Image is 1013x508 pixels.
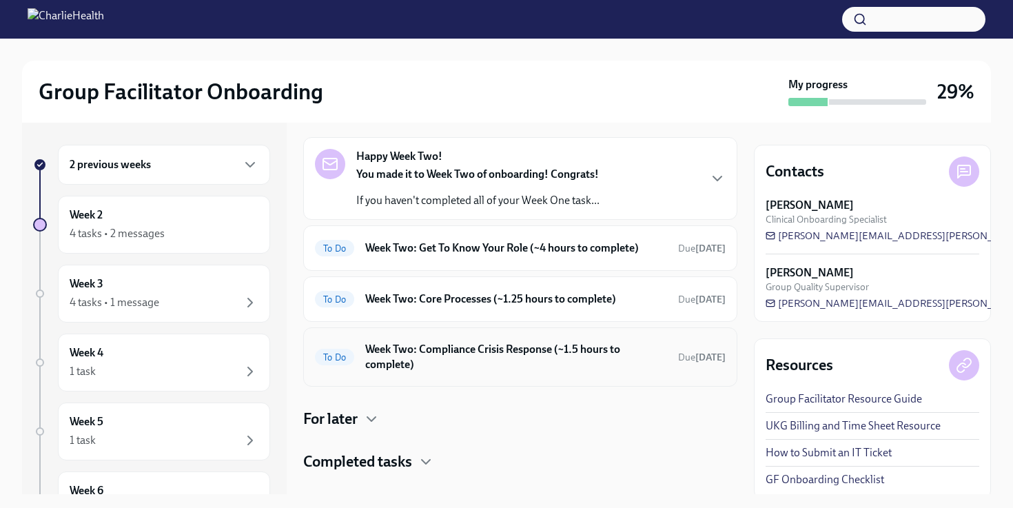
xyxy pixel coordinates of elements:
[70,483,103,498] h6: Week 6
[303,451,737,472] div: Completed tasks
[356,193,600,208] p: If you haven't completed all of your Week One task...
[365,292,667,307] h6: Week Two: Core Processes (~1.25 hours to complete)
[315,339,726,375] a: To DoWeek Two: Compliance Crisis Response (~1.5 hours to complete)Due[DATE]
[70,226,165,241] div: 4 tasks • 2 messages
[937,79,974,104] h3: 29%
[695,352,726,363] strong: [DATE]
[33,196,270,254] a: Week 24 tasks • 2 messages
[315,352,354,363] span: To Do
[70,345,103,360] h6: Week 4
[695,294,726,305] strong: [DATE]
[303,451,412,472] h4: Completed tasks
[58,145,270,185] div: 2 previous weeks
[303,409,737,429] div: For later
[33,403,270,460] a: Week 51 task
[678,243,726,254] span: Due
[70,157,151,172] h6: 2 previous weeks
[766,355,833,376] h4: Resources
[315,243,354,254] span: To Do
[315,294,354,305] span: To Do
[315,288,726,310] a: To DoWeek Two: Core Processes (~1.25 hours to complete)Due[DATE]
[33,334,270,392] a: Week 41 task
[356,149,442,164] strong: Happy Week Two!
[766,445,892,460] a: How to Submit an IT Ticket
[365,241,667,256] h6: Week Two: Get To Know Your Role (~4 hours to complete)
[303,409,358,429] h4: For later
[70,364,96,379] div: 1 task
[39,78,323,105] h2: Group Facilitator Onboarding
[678,294,726,305] span: Due
[695,243,726,254] strong: [DATE]
[315,237,726,259] a: To DoWeek Two: Get To Know Your Role (~4 hours to complete)Due[DATE]
[678,351,726,364] span: August 25th, 2025 10:00
[678,242,726,255] span: August 25th, 2025 10:00
[766,418,941,434] a: UKG Billing and Time Sheet Resource
[766,472,884,487] a: GF Onboarding Checklist
[678,293,726,306] span: August 25th, 2025 10:00
[766,213,887,226] span: Clinical Onboarding Specialist
[766,161,824,182] h4: Contacts
[766,198,854,213] strong: [PERSON_NAME]
[70,276,103,292] h6: Week 3
[678,352,726,363] span: Due
[766,392,922,407] a: Group Facilitator Resource Guide
[766,265,854,281] strong: [PERSON_NAME]
[788,77,848,92] strong: My progress
[365,342,667,372] h6: Week Two: Compliance Crisis Response (~1.5 hours to complete)
[70,207,103,223] h6: Week 2
[766,281,869,294] span: Group Quality Supervisor
[70,414,103,429] h6: Week 5
[70,295,159,310] div: 4 tasks • 1 message
[28,8,104,30] img: CharlieHealth
[70,433,96,448] div: 1 task
[356,167,599,181] strong: You made it to Week Two of onboarding! Congrats!
[33,265,270,323] a: Week 34 tasks • 1 message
